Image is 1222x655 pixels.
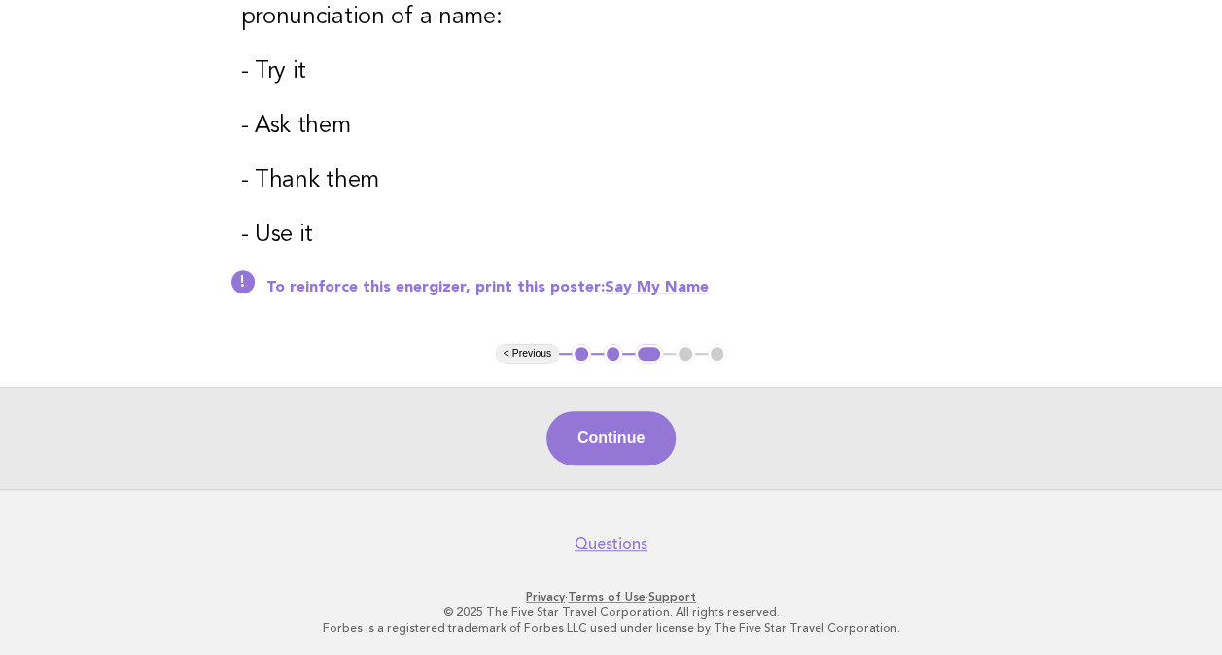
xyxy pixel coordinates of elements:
[27,589,1195,604] p: · ·
[568,590,646,603] a: Terms of Use
[241,56,982,87] h3: - Try it
[266,278,982,297] p: To reinforce this energizer, print this poster:
[241,220,982,251] h3: - Use it
[575,534,647,554] a: Questions
[572,344,591,363] button: 1
[241,165,982,196] h3: - Thank them
[546,411,676,465] button: Continue
[648,590,696,603] a: Support
[635,344,663,363] button: 3
[27,604,1195,620] p: © 2025 The Five Star Travel Corporation. All rights reserved.
[605,280,709,295] a: Say My Name
[27,620,1195,636] p: Forbes is a registered trademark of Forbes LLC used under license by The Five Star Travel Corpora...
[241,111,982,142] h3: - Ask them
[496,344,559,363] button: < Previous
[526,590,565,603] a: Privacy
[604,344,623,363] button: 2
